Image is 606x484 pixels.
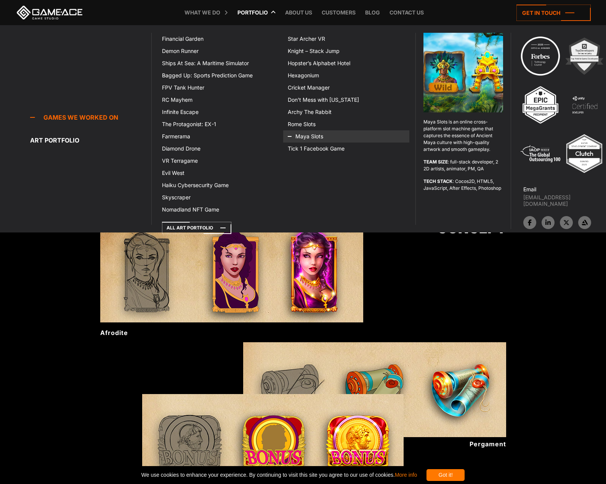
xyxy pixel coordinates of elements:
a: [EMAIL_ADDRESS][DOMAIN_NAME] [523,194,606,207]
a: Evil West [157,167,284,179]
img: Concept art for custom slot development [100,224,363,322]
a: FPV Tank Hunter [157,82,284,94]
img: Maya slots game top menu [423,33,503,112]
p: : full-stack developer, 2 2D artists, animator, PM, QA [423,159,503,172]
a: Nomadland NFT Game [157,204,284,216]
div: Got it! [426,469,465,481]
a: All art portfolio [162,222,231,234]
a: Archy The Rabbit [283,106,409,118]
a: Don’t Mess with [US_STATE] [283,94,409,106]
strong: TEAM SIZE [423,159,448,165]
a: Bagged Up: Sports Prediction Game [157,69,284,82]
a: Hopster’s Alphabet Hotel [283,57,409,69]
a: More info [395,472,417,478]
a: Get in touch [516,5,591,21]
a: Rome Slots [283,118,409,130]
div: Afrodite [100,328,363,337]
img: Technology council badge program ace 2025 game ace [519,35,561,77]
a: Knight – Stack Jump [283,45,409,57]
img: 5 [519,133,561,175]
a: Farmerama [157,130,284,143]
img: 3 [519,84,561,126]
p: : Cocos2D, HTML5, JavaScript, After Effects, Photoshop [423,178,503,192]
a: Haiku Cybersecurity Game [157,179,284,191]
a: Diamond Drone [157,143,284,155]
a: The Protagonist: EX-1 [157,118,284,130]
a: Skyscraper [157,191,284,204]
a: Maya Slots [283,130,409,143]
a: Hexagonium [283,69,409,82]
a: RC Mayhem [157,94,284,106]
img: Top ar vr development company gaming 2025 game ace [563,133,605,175]
a: Tick 1 Facebook Game [283,143,409,155]
a: Art portfolio [30,133,151,148]
strong: TECH STACK [423,178,453,184]
a: Cricket Manager [283,82,409,94]
p: Maya Slots is an online cross-platform slot machine game that captures the essence of Ancient May... [423,119,503,153]
a: VR Terragame [157,155,284,167]
a: Demon Runner [157,45,284,57]
div: Pergament [470,439,506,449]
img: 2 [563,35,605,77]
a: Games we worked on [30,110,151,125]
img: 4 [564,84,606,126]
a: Ships At Sea: A Maritime Simulator [157,57,284,69]
a: Infinite Escape [157,106,284,118]
a: Financial Garden [157,33,284,45]
span: We use cookies to enhance your experience. By continuing to visit this site you agree to our use ... [141,469,417,481]
strong: Email [523,186,536,192]
img: Concept art for custom slot development [243,342,506,437]
a: Star Archer VR [283,33,409,45]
